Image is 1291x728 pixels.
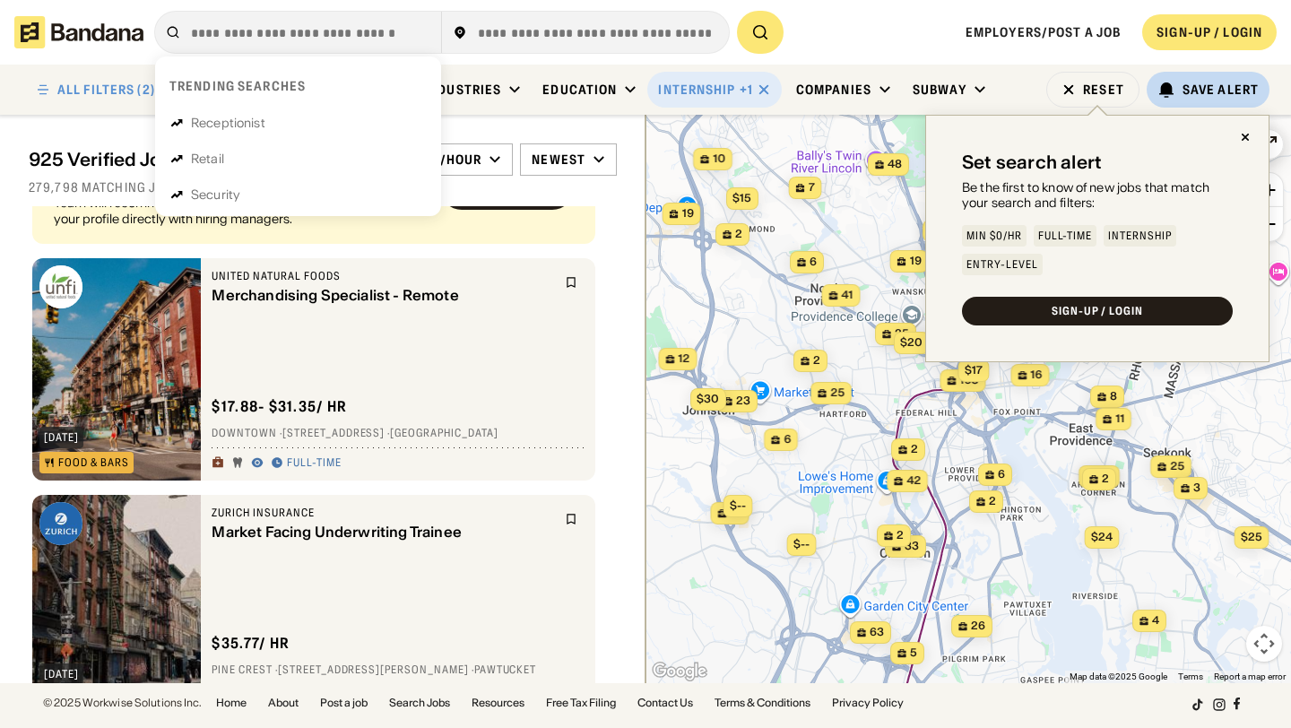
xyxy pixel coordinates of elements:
span: Map data ©2025 Google [1070,672,1167,681]
a: About [268,698,299,708]
a: Terms & Conditions [715,698,810,708]
a: Post a job [320,698,368,708]
div: SIGN-UP / LOGIN [1157,24,1262,40]
div: Education [542,82,617,98]
span: 11 [1115,412,1124,427]
a: Resources [472,698,524,708]
div: Security [191,188,240,201]
span: 2 [911,442,918,457]
div: Food & Bars [58,457,129,468]
span: 33 [905,539,919,554]
div: Reset [1083,83,1124,96]
span: 2 [897,528,904,543]
div: Receptionist [191,117,265,129]
span: 2 [1102,472,1109,487]
div: Subway [913,82,966,98]
div: © 2025 Workwise Solutions Inc. [43,698,202,708]
span: 6 [998,467,1005,482]
span: $20 [900,335,923,349]
span: 19 [682,206,694,221]
span: $30 [697,392,719,405]
div: Newest [532,152,585,168]
div: [DATE] [44,669,79,680]
span: 2 [735,227,742,242]
div: Min $0/hr [966,230,1022,241]
span: $24 [1091,530,1113,543]
div: Internship [658,82,735,98]
div: Set search alert [962,152,1102,173]
div: Market Facing Underwriting Trainee [212,524,554,541]
div: Trending searches [169,78,306,94]
span: 19 [910,254,922,269]
div: $ 35.77 / hr [212,634,290,653]
span: $-- [730,498,746,512]
a: Free Tax Filing [546,698,616,708]
div: Entry-Level [966,259,1038,270]
div: Downtown · [STREET_ADDRESS] · [GEOGRAPHIC_DATA] [212,427,585,441]
span: $17 [965,363,983,377]
div: Retail [191,152,224,165]
div: grid [29,206,617,683]
div: Industries [424,82,501,98]
img: Bandana logotype [14,16,143,48]
span: 25 [895,326,909,342]
a: Terms (opens in new tab) [1178,672,1203,681]
div: Be the first to know of new jobs that match your search and filters: [962,180,1233,211]
button: Map camera controls [1246,626,1282,662]
div: Pine Crest · [STREET_ADDRESS][PERSON_NAME] · Pawtucket [212,663,585,678]
span: $-- [793,537,810,550]
a: Report a map error [1214,672,1286,681]
span: 6 [784,432,791,447]
div: Companies [796,82,871,98]
div: Internship [1108,230,1172,241]
a: Home [216,698,247,708]
span: 10 [713,152,725,167]
div: Merchandising Specialist - Remote [212,287,554,304]
div: Full-time [287,456,342,471]
span: 2 [813,353,820,368]
img: Google [650,660,709,683]
div: United Natural Foods [212,269,554,283]
div: Full-time [1038,230,1093,241]
img: United Natural Foods logo [39,265,82,308]
span: 41 [842,288,853,303]
span: 25 [1170,459,1184,474]
div: 925 Verified Jobs [29,149,389,170]
a: Open this area in Google Maps (opens a new window) [650,660,709,683]
div: Zurich Insurance [212,506,554,520]
div: [DATE] [44,432,79,443]
span: $15 [732,191,751,204]
div: Save Alert [1183,82,1259,98]
div: $ 17.88 - $31.35 / hr [212,397,347,416]
span: 2 [989,494,996,509]
span: 16 [1031,368,1043,383]
div: 279,798 matching jobs on [DOMAIN_NAME] [29,179,617,195]
a: Privacy Policy [832,698,904,708]
div: +1 [740,82,753,98]
span: 5 [910,646,917,661]
div: ALL FILTERS (2) [57,83,155,96]
span: 7 [809,180,815,195]
span: 25 [830,386,845,401]
span: 12 [679,351,690,367]
span: 63 [870,625,884,640]
span: 23 [736,394,750,409]
a: Search Jobs [389,698,450,708]
span: 3 [1193,481,1200,496]
a: Contact Us [637,698,693,708]
a: Employers/Post a job [966,24,1121,40]
img: Zurich Insurance logo [39,502,82,545]
span: 48 [888,157,902,172]
div: /hour [440,152,482,168]
div: SIGN-UP / LOGIN [1052,306,1143,316]
span: 4 [1152,613,1159,628]
span: $25 [1241,530,1262,543]
span: 42 [906,473,921,489]
span: 6 [810,255,817,270]
span: 8 [1110,389,1117,404]
span: 26 [971,619,985,634]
